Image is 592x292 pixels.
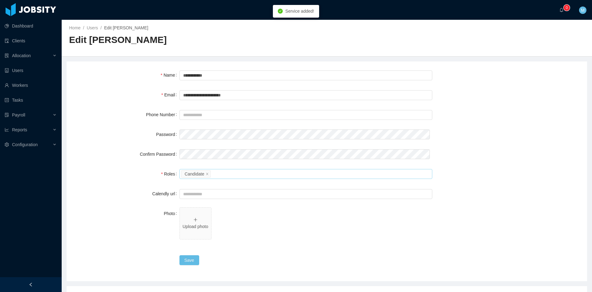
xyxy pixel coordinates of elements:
[5,53,9,58] i: icon: solution
[152,191,179,196] label: Calendly url
[278,9,283,14] i: icon: check-circle
[69,34,327,46] h2: Edit [PERSON_NAME]
[5,128,9,132] i: icon: line-chart
[161,171,179,176] label: Roles
[5,35,57,47] a: icon: auditClients
[5,64,57,77] a: icon: robotUsers
[87,25,98,30] a: Users
[185,171,204,177] div: Candidate
[179,70,432,80] input: Name
[12,142,38,147] span: Configuration
[12,53,31,58] span: Allocation
[140,152,179,157] label: Confirm Password
[5,142,9,147] i: icon: setting
[83,25,84,30] span: /
[559,8,564,12] i: icon: bell
[161,92,179,97] label: Email
[206,172,209,176] i: icon: close
[179,129,430,139] input: Password
[5,113,9,117] i: icon: file-protect
[104,25,148,30] span: Edit [PERSON_NAME]
[193,218,198,222] i: icon: plus
[179,255,199,265] button: Save
[164,211,179,216] label: Photo
[5,79,57,91] a: icon: userWorkers
[12,127,27,132] span: Reports
[5,94,57,106] a: icon: profileTasks
[146,112,179,117] label: Phone Number
[179,110,432,120] input: Phone Number
[180,208,211,239] span: icon: plusUpload photo
[101,25,102,30] span: /
[5,20,57,32] a: icon: pie-chartDashboard
[179,189,432,199] input: Calendly url
[179,90,432,100] input: Email
[179,149,430,159] input: Confirm Password
[581,6,585,14] span: M
[12,112,25,117] span: Payroll
[564,5,570,11] sup: 0
[69,25,80,30] a: Home
[161,73,179,78] label: Name
[212,170,215,178] input: Roles
[285,9,314,14] span: Service added!
[182,223,209,230] p: Upload photo
[156,132,179,137] label: Password
[181,170,211,178] li: Candidate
